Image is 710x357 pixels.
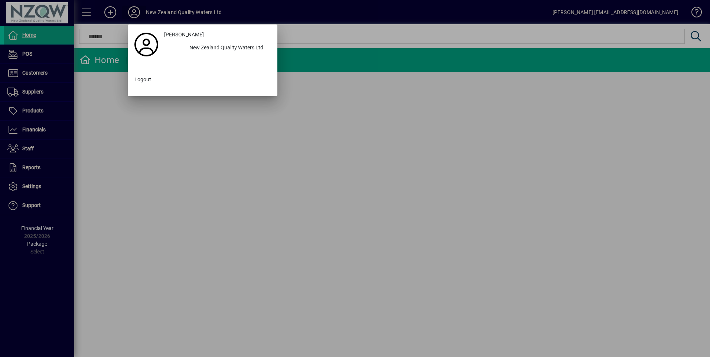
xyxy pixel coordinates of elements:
div: New Zealand Quality Waters Ltd [183,42,274,55]
button: Logout [131,73,274,86]
button: New Zealand Quality Waters Ltd [161,42,274,55]
span: [PERSON_NAME] [164,31,204,39]
span: Logout [134,76,151,83]
a: [PERSON_NAME] [161,28,274,42]
a: Profile [131,38,161,51]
